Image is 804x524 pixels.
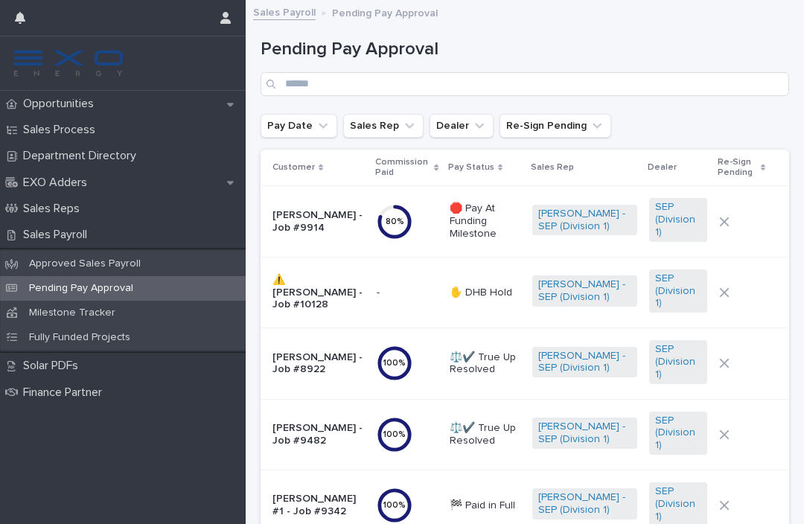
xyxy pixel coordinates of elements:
[648,159,677,176] p: Dealer
[450,499,520,512] p: 🏁 Paid in Full
[377,284,383,299] p: -
[253,3,316,20] a: Sales Payroll
[655,415,702,452] a: SEP (Division 1)
[272,351,365,377] p: [PERSON_NAME] - Job #8922
[377,500,412,511] div: 100 %
[261,186,789,257] tr: [PERSON_NAME] - Job #991480%🛑 Pay At Funding Milestone[PERSON_NAME] - SEP (Division 1) SEP (Divis...
[375,154,430,182] p: Commission Paid
[538,350,631,375] a: [PERSON_NAME] - SEP (Division 1)
[17,176,99,190] p: EXO Adders
[538,421,631,446] a: [PERSON_NAME] - SEP (Division 1)
[261,257,789,327] tr: ⚠️ [PERSON_NAME] - Job #10128-- ✋ DHB Hold[PERSON_NAME] - SEP (Division 1) SEP (Division 1)
[17,331,142,344] p: Fully Funded Projects
[377,358,412,368] div: 100 %
[450,202,520,240] p: 🛑 Pay At Funding Milestone
[655,343,702,380] a: SEP (Division 1)
[17,228,99,242] p: Sales Payroll
[718,154,756,182] p: Re-Sign Pending
[17,258,153,270] p: Approved Sales Payroll
[17,97,106,111] p: Opportunities
[450,287,520,299] p: ✋ DHB Hold
[17,123,107,137] p: Sales Process
[531,159,574,176] p: Sales Rep
[272,274,365,311] p: ⚠️ [PERSON_NAME] - Job #10128
[448,159,494,176] p: Pay Status
[343,114,424,138] button: Sales Rep
[17,202,92,216] p: Sales Reps
[430,114,494,138] button: Dealer
[377,217,412,227] div: 80 %
[655,485,702,523] a: SEP (Division 1)
[500,114,611,138] button: Re-Sign Pending
[655,272,702,310] a: SEP (Division 1)
[450,422,520,447] p: ⚖️✔️ True Up Resolved
[17,359,90,373] p: Solar PDFs
[261,39,789,60] h1: Pending Pay Approval
[272,159,315,176] p: Customer
[538,278,631,304] a: [PERSON_NAME] - SEP (Division 1)
[261,328,789,399] tr: [PERSON_NAME] - Job #8922100%⚖️✔️ True Up Resolved[PERSON_NAME] - SEP (Division 1) SEP (Division 1)
[377,429,412,440] div: 100 %
[261,399,789,470] tr: [PERSON_NAME] - Job #9482100%⚖️✔️ True Up Resolved[PERSON_NAME] - SEP (Division 1) SEP (Division 1)
[272,493,365,518] p: [PERSON_NAME] #1 - Job #9342
[538,208,631,233] a: [PERSON_NAME] - SEP (Division 1)
[332,4,438,20] p: Pending Pay Approval
[17,386,114,400] p: Finance Partner
[17,149,148,163] p: Department Directory
[261,72,789,96] input: Search
[12,48,125,78] img: FKS5r6ZBThi8E5hshIGi
[655,201,702,238] a: SEP (Division 1)
[272,422,365,447] p: [PERSON_NAME] - Job #9482
[450,351,520,377] p: ⚖️✔️ True Up Resolved
[272,209,365,234] p: [PERSON_NAME] - Job #9914
[261,114,337,138] button: Pay Date
[538,491,631,517] a: [PERSON_NAME] - SEP (Division 1)
[17,282,145,295] p: Pending Pay Approval
[17,307,127,319] p: Milestone Tracker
